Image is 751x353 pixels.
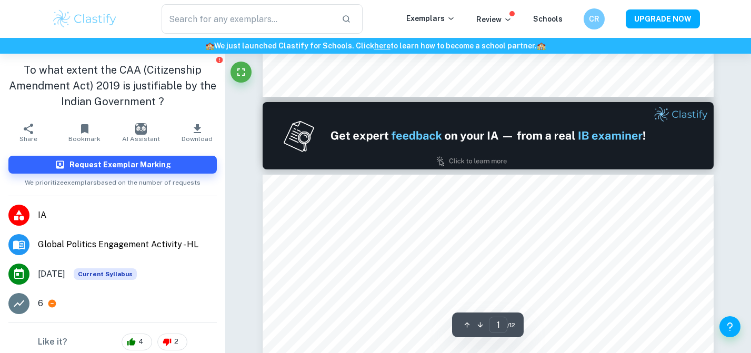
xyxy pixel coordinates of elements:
[205,42,214,50] span: 🏫
[476,14,512,25] p: Review
[19,135,37,143] span: Share
[122,135,160,143] span: AI Assistant
[69,159,171,170] h6: Request Exemplar Marking
[113,118,169,147] button: AI Assistant
[122,334,152,350] div: 4
[2,40,749,52] h6: We just launched Clastify for Schools. Click to learn how to become a school partner.
[162,4,334,34] input: Search for any exemplars...
[38,268,65,280] span: [DATE]
[537,42,546,50] span: 🏫
[157,334,187,350] div: 2
[8,156,217,174] button: Request Exemplar Marking
[215,56,223,64] button: Report issue
[374,42,390,50] a: here
[52,8,118,29] img: Clastify logo
[74,268,137,280] span: Current Syllabus
[38,336,67,348] h6: Like it?
[507,320,515,330] span: / 12
[38,209,217,221] span: IA
[56,118,113,147] button: Bookmark
[135,123,147,135] img: AI Assistant
[25,174,201,187] span: We prioritize exemplars based on the number of requests
[588,13,600,25] h6: CR
[8,62,217,109] h1: To what extent the CAA (Citizenship Amendment Act) 2019 is justifiable by the Indian Government ?
[133,337,149,347] span: 4
[263,102,713,169] img: Ad
[719,316,740,337] button: Help and Feedback
[584,8,605,29] button: CR
[182,135,213,143] span: Download
[406,13,455,24] p: Exemplars
[626,9,700,28] button: UPGRADE NOW
[169,118,225,147] button: Download
[231,62,252,83] button: Fullscreen
[74,268,137,280] div: This exemplar is based on the current syllabus. Feel free to refer to it for inspiration/ideas wh...
[68,135,101,143] span: Bookmark
[533,15,563,23] a: Schools
[38,297,43,310] p: 6
[38,238,217,251] span: Global Politics Engagement Activity - HL
[168,337,184,347] span: 2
